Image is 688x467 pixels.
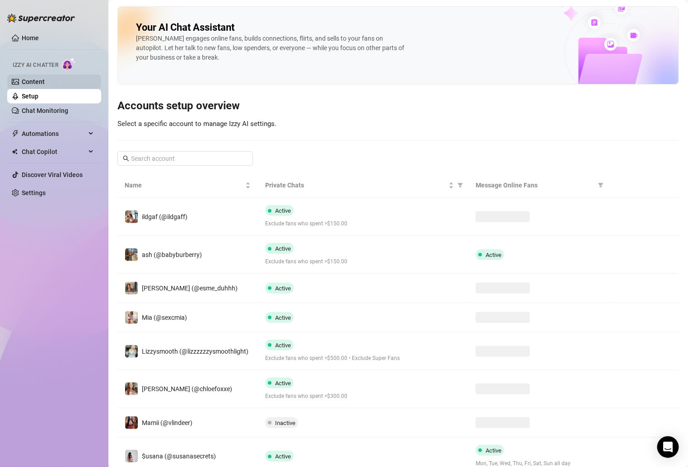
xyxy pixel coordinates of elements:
[117,99,679,113] h3: Accounts setup overview
[142,419,192,426] span: Mamii (@vlindeer)
[12,149,18,155] img: Chat Copilot
[265,219,461,228] span: Exclude fans who spent >$150.00
[275,380,291,387] span: Active
[265,354,461,363] span: Exclude fans who spent >$500.00 • Exclude Super Fans
[142,385,232,392] span: [PERSON_NAME] (@chloefoxxe)
[598,182,604,188] span: filter
[486,252,501,258] span: Active
[258,173,468,198] th: Private Chats
[458,182,463,188] span: filter
[131,154,240,163] input: Search account
[142,453,216,460] span: $usana (@susanasecrets)
[22,34,39,42] a: Home
[136,21,234,34] h2: Your AI Chat Assistant
[117,173,258,198] th: Name
[22,78,45,85] a: Content
[476,180,594,190] span: Message Online Fans
[275,420,295,426] span: Inactive
[265,257,461,266] span: Exclude fans who spent >$150.00
[125,311,138,324] img: Mia (@sexcmia)
[123,155,129,162] span: search
[13,61,58,70] span: Izzy AI Chatter
[275,342,291,349] span: Active
[22,93,38,100] a: Setup
[486,447,501,454] span: Active
[657,436,679,458] div: Open Intercom Messenger
[125,450,138,462] img: $usana (@susanasecrets)
[62,57,76,70] img: AI Chatter
[125,282,138,294] img: Esmeralda (@esme_duhhh)
[265,180,447,190] span: Private Chats
[125,345,138,358] img: Lizzysmooth (@lizzzzzzysmoothlight)
[142,314,187,321] span: Mia (@sexcmia)
[265,392,461,401] span: Exclude fans who spent >$300.00
[125,248,138,261] img: ash (@babyburberry)
[22,189,46,196] a: Settings
[275,245,291,252] span: Active
[125,383,138,395] img: Chloe (@chloefoxxe)
[275,285,291,292] span: Active
[275,453,291,460] span: Active
[12,130,19,137] span: thunderbolt
[275,207,291,214] span: Active
[22,171,83,178] a: Discover Viral Videos
[22,145,86,159] span: Chat Copilot
[136,34,407,62] div: [PERSON_NAME] engages online fans, builds connections, flirts, and sells to your fans on autopilo...
[125,210,138,223] img: ildgaf (@ildgaff)
[142,251,202,258] span: ash (@babyburberry)
[125,180,243,190] span: Name
[22,107,68,114] a: Chat Monitoring
[22,126,86,141] span: Automations
[7,14,75,23] img: logo-BBDzfeDw.svg
[456,178,465,192] span: filter
[142,213,187,220] span: ildgaf (@ildgaff)
[117,120,276,128] span: Select a specific account to manage Izzy AI settings.
[596,178,605,192] span: filter
[142,285,238,292] span: [PERSON_NAME] (@esme_duhhh)
[125,416,138,429] img: Mamii (@vlindeer)
[275,314,291,321] span: Active
[142,348,248,355] span: Lizzysmooth (@lizzzzzzysmoothlight)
